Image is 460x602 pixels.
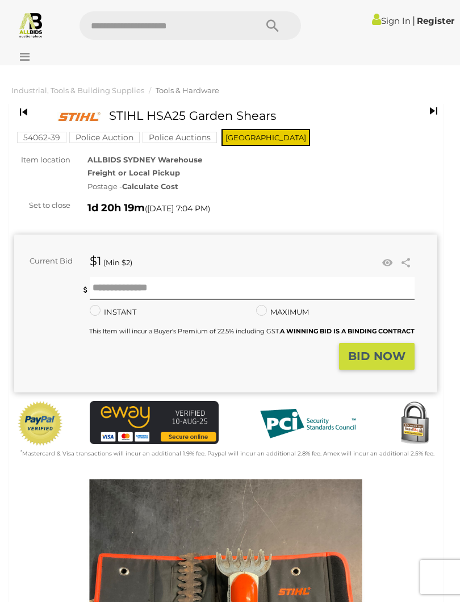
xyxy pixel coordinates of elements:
button: BID NOW [339,343,415,370]
strong: 1d 20h 19m [87,202,145,214]
strong: $1 [90,254,102,268]
mark: Police Auctions [143,132,217,143]
li: Watch this item [379,254,396,271]
label: INSTANT [90,306,136,319]
span: | [412,14,415,27]
strong: ALLBIDS SYDNEY Warehouse [87,155,202,164]
mark: Police Auction [69,132,140,143]
button: Search [244,11,301,40]
label: MAXIMUM [256,306,309,319]
img: STIHL HSA25 Garden Shears [57,112,101,122]
a: Register [417,15,454,26]
a: Tools & Hardware [156,86,219,95]
b: A WINNING BID IS A BINDING CONTRACT [280,327,415,335]
div: Postage - [87,180,437,193]
a: Sign In [372,15,411,26]
h1: STIHL HSA25 Garden Shears [57,109,369,122]
strong: BID NOW [348,349,405,363]
img: eWAY Payment Gateway [90,401,219,444]
img: Official PayPal Seal [17,401,64,446]
img: PCI DSS compliant [251,401,365,446]
div: Current Bid [14,254,81,267]
a: Police Auction [69,133,140,142]
small: Mastercard & Visa transactions will incur an additional 1.9% fee. Paypal will incur an additional... [20,450,434,457]
a: Industrial, Tools & Building Supplies [11,86,144,95]
small: This Item will incur a Buyer's Premium of 22.5% including GST. [89,327,415,335]
img: Allbids.com.au [18,11,44,38]
span: ( ) [145,204,210,213]
a: Police Auctions [143,133,217,142]
div: Set to close [6,199,79,212]
span: (Min $2) [103,258,132,267]
strong: Freight or Local Pickup [87,168,180,177]
img: Secured by Rapid SSL [392,401,437,446]
strong: Calculate Cost [122,182,178,191]
span: [DATE] 7:04 PM [147,203,208,214]
div: Item location [6,153,79,166]
mark: 54062-39 [17,132,66,143]
span: [GEOGRAPHIC_DATA] [221,129,310,146]
a: 54062-39 [17,133,66,142]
